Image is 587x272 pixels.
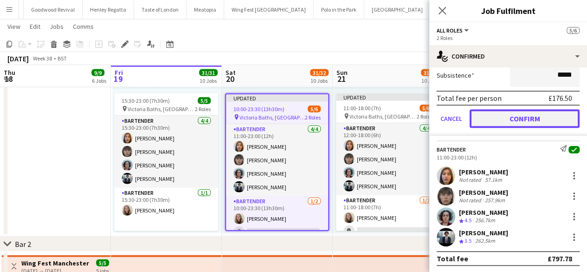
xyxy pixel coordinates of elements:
[224,0,314,19] button: Wing Fest [GEOGRAPHIC_DATA]
[195,106,211,113] span: 2 Roles
[417,113,432,120] span: 2 Roles
[58,55,67,62] div: BST
[364,0,431,19] button: [GEOGRAPHIC_DATA]
[226,94,328,102] div: Updated
[310,77,328,84] div: 10 Jobs
[459,176,483,183] div: Not rated
[421,77,439,84] div: 10 Jobs
[92,77,106,84] div: 6 Jobs
[69,20,97,33] a: Comms
[310,69,329,76] span: 31/32
[437,146,466,153] div: Bartender
[7,22,20,31] span: View
[437,71,474,80] label: Subsistence
[114,116,218,188] app-card-role: Bartender4/415:30-23:00 (7h30m)[PERSON_NAME][PERSON_NAME][PERSON_NAME][PERSON_NAME]
[128,106,195,113] span: Victoria Baths, [GEOGRAPHIC_DATA]
[83,0,134,19] button: Henley Regatta
[305,114,321,121] span: 2 Roles
[464,217,471,224] span: 4.5
[437,27,470,34] button: All roles
[437,154,580,161] div: 11:00-23:00 (12h)
[464,237,471,244] span: 3.5
[437,34,580,41] div: 2 Roles
[483,197,507,204] div: 257.9km
[96,259,109,266] span: 5/5
[308,106,321,113] span: 5/6
[114,188,218,233] app-card-role: Bartender1/115:30-23:00 (7h30m)[PERSON_NAME]
[419,105,432,112] span: 5/6
[224,73,236,84] span: 20
[15,239,31,249] div: Bar 2
[200,77,217,84] div: 10 Jobs
[314,0,364,19] button: Polo in the Park
[429,45,587,67] div: Confirmed
[199,69,218,76] span: 31/31
[4,68,15,77] span: Thu
[226,68,236,77] span: Sat
[73,22,94,31] span: Comms
[239,114,305,121] span: Victoria Baths, [GEOGRAPHIC_DATA]
[336,93,440,231] app-job-card: Updated11:00-18:00 (7h)5/6 Victoria Baths, [GEOGRAPHIC_DATA]2 RolesBartender4/412:00-18:00 (6h)[P...
[567,27,580,34] span: 5/6
[421,69,439,76] span: 31/32
[349,113,417,120] span: Victoria Baths, [GEOGRAPHIC_DATA]
[4,20,24,33] a: View
[233,106,284,113] span: 10:00-23:30 (13h30m)
[46,20,67,33] a: Jobs
[429,5,587,17] h3: Job Fulfilment
[459,197,483,204] div: Not rated
[122,97,170,104] span: 15:30-23:00 (7h30m)
[134,0,187,19] button: Taste of London
[24,0,83,19] button: Goodwood Revival
[483,176,504,183] div: 57.1km
[437,254,468,263] div: Total fee
[336,195,440,240] app-card-role: Bartender1/211:00-18:00 (7h)[PERSON_NAME]
[335,73,348,84] span: 21
[473,217,497,225] div: 256.7km
[225,93,329,231] app-job-card: Updated10:00-23:30 (13h30m)5/6 Victoria Baths, [GEOGRAPHIC_DATA]2 RolesBartender4/411:00-23:00 (1...
[7,54,29,63] div: [DATE]
[548,254,572,263] div: £797.78
[2,73,15,84] span: 18
[91,69,104,76] span: 9/9
[437,93,502,103] div: Total fee per person
[26,20,44,33] a: Edit
[50,22,64,31] span: Jobs
[459,229,508,237] div: [PERSON_NAME]
[459,188,508,197] div: [PERSON_NAME]
[548,93,572,103] div: £176.50
[114,93,218,231] app-job-card: 15:30-23:00 (7h30m)5/5 Victoria Baths, [GEOGRAPHIC_DATA]2 RolesBartender4/415:30-23:00 (7h30m)[PE...
[473,237,497,245] div: 262.5km
[437,27,463,34] span: All roles
[437,109,466,128] button: Cancel
[226,196,328,241] app-card-role: Bartender1/210:00-23:30 (13h30m)[PERSON_NAME]
[21,259,90,267] h3: Wing Fest Manchester - Main Bar
[459,168,508,176] div: [PERSON_NAME]
[198,97,211,104] span: 5/5
[459,208,508,217] div: [PERSON_NAME]
[336,68,348,77] span: Sun
[336,123,440,195] app-card-role: Bartender4/412:00-18:00 (6h)[PERSON_NAME][PERSON_NAME][PERSON_NAME][PERSON_NAME]
[343,105,381,112] span: 11:00-18:00 (7h)
[115,68,123,77] span: Fri
[113,73,123,84] span: 19
[187,0,224,19] button: Meatopia
[470,109,580,128] button: Confirm
[30,22,40,31] span: Edit
[31,55,54,62] span: Week 38
[226,124,328,196] app-card-role: Bartender4/411:00-23:00 (12h)[PERSON_NAME][PERSON_NAME][PERSON_NAME][PERSON_NAME]
[336,93,440,101] div: Updated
